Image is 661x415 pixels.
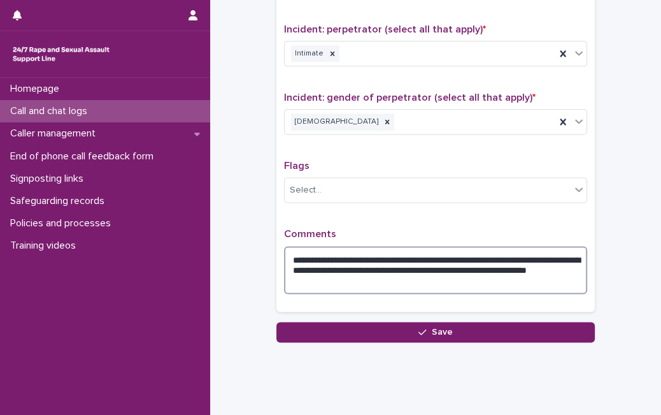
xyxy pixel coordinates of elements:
[284,92,536,103] span: Incident: gender of perpetrator (select all that apply)
[290,184,322,197] div: Select...
[284,161,309,171] span: Flags
[5,150,164,163] p: End of phone call feedback form
[5,240,86,252] p: Training videos
[5,83,69,95] p: Homepage
[291,45,325,62] div: Intimate
[5,105,97,117] p: Call and chat logs
[284,229,336,239] span: Comments
[10,41,112,67] img: rhQMoQhaT3yELyF149Cw
[5,217,121,229] p: Policies and processes
[5,195,115,207] p: Safeguarding records
[276,322,595,342] button: Save
[432,328,453,337] span: Save
[291,113,380,131] div: [DEMOGRAPHIC_DATA]
[5,127,106,140] p: Caller management
[284,24,486,34] span: Incident: perpetrator (select all that apply)
[5,173,94,185] p: Signposting links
